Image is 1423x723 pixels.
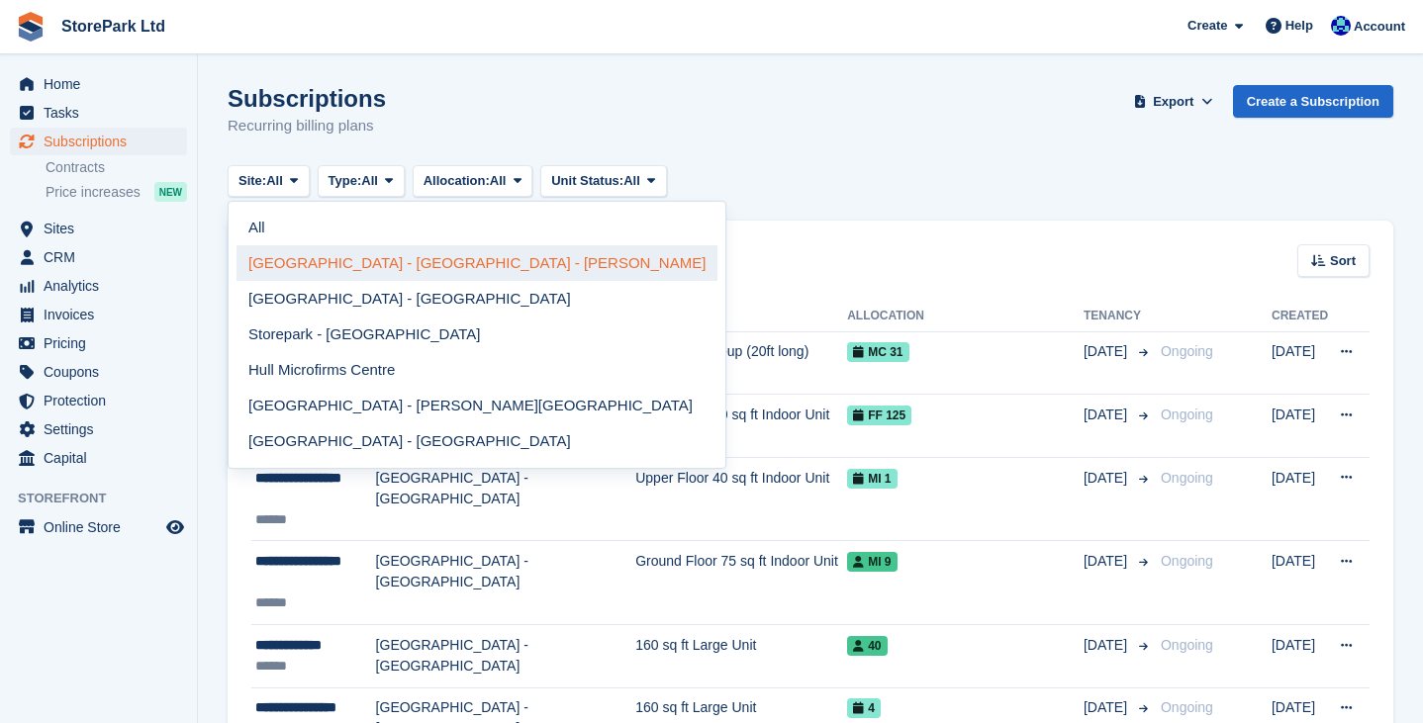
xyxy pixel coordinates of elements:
a: [GEOGRAPHIC_DATA] - [GEOGRAPHIC_DATA] [237,281,717,316]
span: Ongoing [1161,470,1213,486]
span: Subscriptions [44,128,162,155]
span: Price increases [46,183,141,202]
span: Home [44,70,162,98]
button: Type: All [318,165,405,198]
span: [DATE] [1084,468,1131,489]
td: [GEOGRAPHIC_DATA] - [GEOGRAPHIC_DATA] [376,625,636,688]
div: NEW [154,182,187,202]
span: Ongoing [1161,699,1213,715]
a: [GEOGRAPHIC_DATA] - [PERSON_NAME][GEOGRAPHIC_DATA] [237,388,717,423]
a: [GEOGRAPHIC_DATA] - [GEOGRAPHIC_DATA] - [PERSON_NAME] [237,245,717,281]
td: Upper Floor 40 sq ft Indoor Unit [635,395,847,458]
span: Ongoing [1161,637,1213,653]
a: menu [10,329,187,357]
td: [GEOGRAPHIC_DATA] - [GEOGRAPHIC_DATA] [376,457,636,541]
span: Storefront [18,489,197,508]
td: [DATE] [1272,457,1328,541]
span: Sort [1330,251,1356,271]
span: FF 125 [847,406,911,425]
span: Type: [329,171,362,191]
a: Create a Subscription [1233,85,1393,118]
td: Upper Floor 40 sq ft Indoor Unit [635,457,847,541]
th: Tenancy [1084,301,1153,332]
span: All [361,171,378,191]
td: Ground Floor 75 sq ft Indoor Unit [635,541,847,625]
a: menu [10,70,187,98]
a: Storepark - [GEOGRAPHIC_DATA] [237,316,717,352]
th: Booking [635,301,847,332]
td: [DATE] [1272,625,1328,688]
span: [DATE] [1084,405,1131,425]
span: Analytics [44,272,162,300]
span: Tasks [44,99,162,127]
a: menu [10,301,187,328]
button: Allocation: All [413,165,533,198]
span: Online Store [44,513,162,541]
a: menu [10,243,187,271]
button: Export [1130,85,1217,118]
span: Ongoing [1161,553,1213,569]
span: MI 9 [847,552,897,572]
span: Protection [44,387,162,414]
button: Unit Status: All [540,165,666,198]
td: [DATE] [1272,541,1328,625]
a: Price increases NEW [46,181,187,203]
a: menu [10,444,187,472]
a: Hull Microfirms Centre [237,352,717,388]
span: All [490,171,507,191]
span: Site: [238,171,266,191]
img: Donna [1331,16,1351,36]
a: Preview store [163,515,187,539]
span: All [623,171,640,191]
h1: Subscriptions [228,85,386,112]
span: MI 1 [847,469,897,489]
span: Capital [44,444,162,472]
a: menu [10,387,187,414]
td: 160 sq ft drive-up (20ft long) container unit [635,331,847,395]
span: Ongoing [1161,407,1213,422]
td: [DATE] [1272,331,1328,395]
td: [GEOGRAPHIC_DATA] - [GEOGRAPHIC_DATA] [376,541,636,625]
button: Site: All [228,165,310,198]
a: menu [10,272,187,300]
span: 40 [847,636,887,656]
span: Allocation: [424,171,490,191]
span: Account [1354,17,1405,37]
a: All [237,210,717,245]
img: stora-icon-8386f47178a22dfd0bd8f6a31ec36ba5ce8667c1dd55bd0f319d3a0aa187defe.svg [16,12,46,42]
span: [DATE] [1084,341,1131,362]
span: Coupons [44,358,162,386]
a: StorePark Ltd [53,10,173,43]
a: menu [10,99,187,127]
a: Contracts [46,158,187,177]
td: [DATE] [1272,395,1328,458]
span: Help [1285,16,1313,36]
a: menu [10,513,187,541]
a: menu [10,128,187,155]
span: Invoices [44,301,162,328]
span: Settings [44,415,162,443]
a: menu [10,415,187,443]
span: Create [1187,16,1227,36]
a: menu [10,215,187,242]
th: Allocation [847,301,1084,332]
span: Unit Status: [551,171,623,191]
span: CRM [44,243,162,271]
span: [DATE] [1084,551,1131,572]
a: menu [10,358,187,386]
span: Ongoing [1161,343,1213,359]
p: Recurring billing plans [228,115,386,137]
span: [DATE] [1084,697,1131,718]
span: Export [1153,92,1193,112]
span: Pricing [44,329,162,357]
a: [GEOGRAPHIC_DATA] - [GEOGRAPHIC_DATA] [237,424,717,460]
span: [DATE] [1084,635,1131,656]
th: Created [1272,301,1328,332]
span: All [266,171,283,191]
span: MC 31 [847,342,908,362]
td: 160 sq ft Large Unit [635,625,847,688]
span: 4 [847,698,881,718]
span: Sites [44,215,162,242]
